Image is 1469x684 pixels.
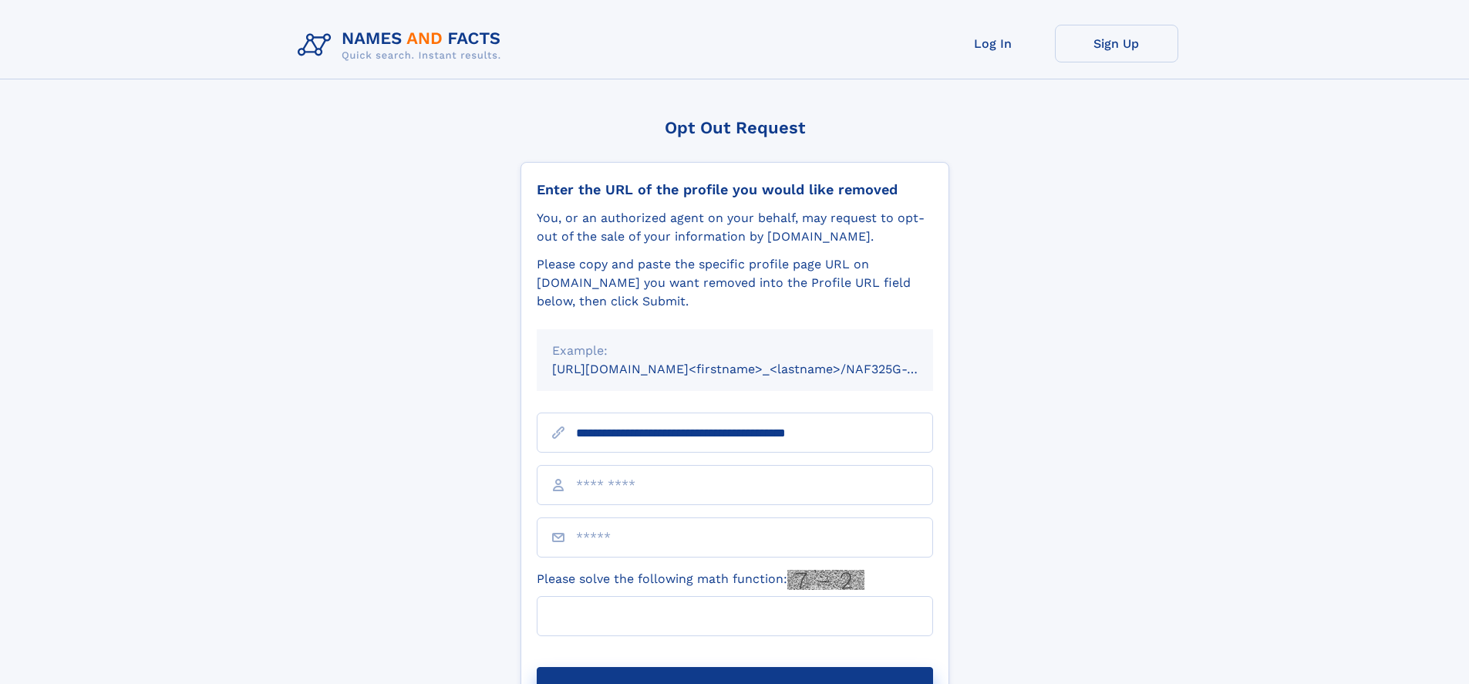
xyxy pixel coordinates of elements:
div: Opt Out Request [521,118,949,137]
div: Example: [552,342,918,360]
label: Please solve the following math function: [537,570,864,590]
div: Please copy and paste the specific profile page URL on [DOMAIN_NAME] you want removed into the Pr... [537,255,933,311]
small: [URL][DOMAIN_NAME]<firstname>_<lastname>/NAF325G-xxxxxxxx [552,362,962,376]
div: Enter the URL of the profile you would like removed [537,181,933,198]
a: Sign Up [1055,25,1178,62]
div: You, or an authorized agent on your behalf, may request to opt-out of the sale of your informatio... [537,209,933,246]
a: Log In [932,25,1055,62]
img: Logo Names and Facts [291,25,514,66]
